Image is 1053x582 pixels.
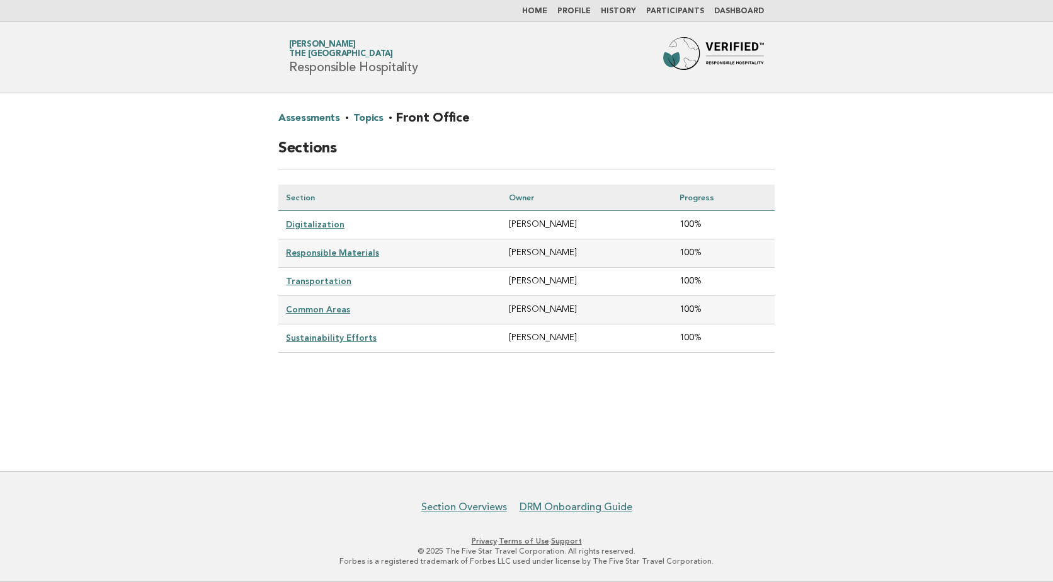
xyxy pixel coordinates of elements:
th: Owner [501,185,673,211]
a: Participants [646,8,704,15]
img: Forbes Travel Guide [663,37,764,77]
a: Support [551,537,582,545]
h1: Responsible Hospitality [289,41,418,74]
th: Section [278,185,501,211]
span: The [GEOGRAPHIC_DATA] [289,50,393,59]
p: © 2025 The Five Star Travel Corporation. All rights reserved. [141,546,912,556]
a: DRM Onboarding Guide [520,501,632,513]
td: 100% [672,268,775,296]
td: [PERSON_NAME] [501,268,673,296]
a: [PERSON_NAME]The [GEOGRAPHIC_DATA] [289,40,393,58]
a: Common Areas [286,304,350,314]
a: Sustainability Efforts [286,333,377,343]
a: Profile [557,8,591,15]
td: 100% [672,239,775,268]
a: Dashboard [714,8,764,15]
td: [PERSON_NAME] [501,296,673,324]
td: 100% [672,211,775,239]
td: [PERSON_NAME] [501,211,673,239]
th: Progress [672,185,775,211]
h2: · · Front Office [278,108,775,139]
a: Home [522,8,547,15]
a: Terms of Use [499,537,549,545]
td: [PERSON_NAME] [501,324,673,353]
a: History [601,8,636,15]
a: Topics [353,108,383,128]
td: [PERSON_NAME] [501,239,673,268]
td: 100% [672,296,775,324]
a: Section Overviews [421,501,507,513]
a: Privacy [472,537,497,545]
h2: Sections [278,139,775,169]
p: · · [141,536,912,546]
td: 100% [672,324,775,353]
a: Assessments [278,108,340,128]
a: Transportation [286,276,351,286]
a: Digitalization [286,219,344,229]
a: Responsible Materials [286,248,379,258]
p: Forbes is a registered trademark of Forbes LLC used under license by The Five Star Travel Corpora... [141,556,912,566]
